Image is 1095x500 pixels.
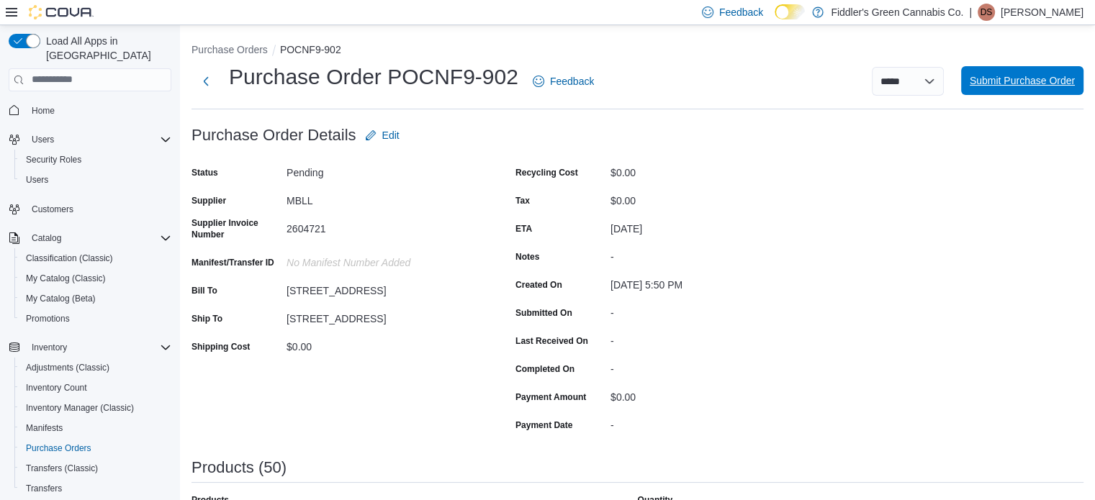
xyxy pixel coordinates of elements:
[14,150,177,170] button: Security Roles
[287,279,479,296] div: [STREET_ADDRESS]
[969,4,972,21] p: |
[970,73,1075,88] span: Submit Purchase Order
[20,359,171,376] span: Adjustments (Classic)
[14,398,177,418] button: Inventory Manager (Classic)
[26,422,63,434] span: Manifests
[831,4,963,21] p: Fiddler's Green Cannabis Co.
[515,419,572,431] label: Payment Date
[515,335,588,347] label: Last Received On
[20,440,97,457] a: Purchase Orders
[20,151,171,168] span: Security Roles
[14,248,177,268] button: Classification (Classic)
[359,121,405,150] button: Edit
[610,414,803,431] div: -
[20,250,119,267] a: Classification (Classic)
[14,418,177,438] button: Manifests
[14,358,177,378] button: Adjustments (Classic)
[26,293,96,304] span: My Catalog (Beta)
[14,478,177,499] button: Transfers
[515,363,574,375] label: Completed On
[20,171,171,188] span: Users
[20,310,171,327] span: Promotions
[610,329,803,347] div: -
[280,44,341,55] button: POCNF9-902
[26,102,60,119] a: Home
[26,131,60,148] button: Users
[610,245,803,263] div: -
[3,199,177,219] button: Customers
[20,460,104,477] a: Transfers (Classic)
[515,251,539,263] label: Notes
[26,339,73,356] button: Inventory
[191,127,356,144] h3: Purchase Order Details
[20,171,54,188] a: Users
[1001,4,1083,21] p: [PERSON_NAME]
[20,480,68,497] a: Transfers
[191,341,250,353] label: Shipping Cost
[20,359,115,376] a: Adjustments (Classic)
[26,154,81,165] span: Security Roles
[14,378,177,398] button: Inventory Count
[20,460,171,477] span: Transfers (Classic)
[32,204,73,215] span: Customers
[191,313,222,324] label: Ship To
[26,101,171,119] span: Home
[191,42,1083,60] nav: An example of EuiBreadcrumbs
[20,379,171,396] span: Inventory Count
[981,4,993,21] span: DS
[610,217,803,235] div: [DATE]
[191,217,281,240] label: Supplier Invoice Number
[32,105,55,117] span: Home
[610,358,803,375] div: -
[961,66,1083,95] button: Submit Purchase Order
[775,4,805,19] input: Dark Mode
[14,458,177,478] button: Transfers (Classic)
[32,232,61,244] span: Catalog
[20,151,87,168] a: Security Roles
[610,189,803,206] div: $0.00
[978,4,995,21] div: Dakota S
[26,201,79,218] a: Customers
[26,253,113,264] span: Classification (Classic)
[515,223,532,235] label: ETA
[26,382,87,394] span: Inventory Count
[20,270,112,287] a: My Catalog (Classic)
[14,288,177,309] button: My Catalog (Beta)
[20,379,93,396] a: Inventory Count
[287,307,479,324] div: [STREET_ADDRESS]
[515,195,530,206] label: Tax
[14,170,177,190] button: Users
[515,279,562,291] label: Created On
[20,399,140,417] a: Inventory Manager (Classic)
[40,34,171,63] span: Load All Apps in [GEOGRAPHIC_DATA]
[29,5,94,19] img: Cova
[550,74,594,88] span: Feedback
[20,419,68,437] a: Manifests
[26,174,48,186] span: Users
[527,67,600,96] a: Feedback
[20,290,102,307] a: My Catalog (Beta)
[20,310,76,327] a: Promotions
[610,273,803,291] div: [DATE] 5:50 PM
[287,335,479,353] div: $0.00
[20,290,171,307] span: My Catalog (Beta)
[26,200,171,218] span: Customers
[26,463,98,474] span: Transfers (Classic)
[719,5,763,19] span: Feedback
[14,438,177,458] button: Purchase Orders
[191,459,287,476] h3: Products (50)
[515,391,586,403] label: Payment Amount
[287,161,479,178] div: Pending
[3,337,177,358] button: Inventory
[191,285,217,296] label: Bill To
[26,483,62,494] span: Transfers
[610,386,803,403] div: $0.00
[20,440,171,457] span: Purchase Orders
[382,128,400,142] span: Edit
[20,480,171,497] span: Transfers
[20,250,171,267] span: Classification (Classic)
[32,342,67,353] span: Inventory
[20,270,171,287] span: My Catalog (Classic)
[20,419,171,437] span: Manifests
[191,167,218,178] label: Status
